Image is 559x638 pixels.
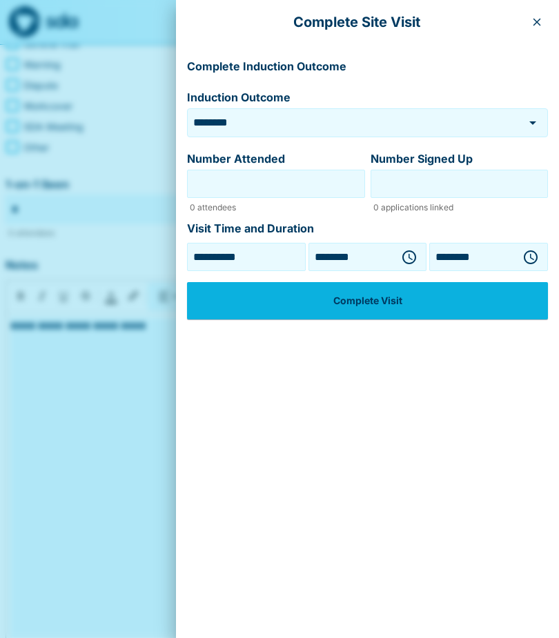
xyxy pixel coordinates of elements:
input: Choose date, selected date is 9 Oct 2025 [190,246,302,268]
p: 0 applications linked [373,201,546,215]
button: Complete Visit [187,282,548,319]
p: Visit Time and Duration [187,220,314,238]
button: Open [523,113,542,132]
label: Induction Outcome [187,90,548,106]
input: Choose time, selected time is 5:00 PM [312,246,391,268]
p: Complete Induction Outcome [187,58,346,76]
input: Choose time, selected time is 6:00 PM [433,246,511,268]
p: Complete Site Visit [187,11,526,33]
p: 0 attendees [190,201,362,215]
